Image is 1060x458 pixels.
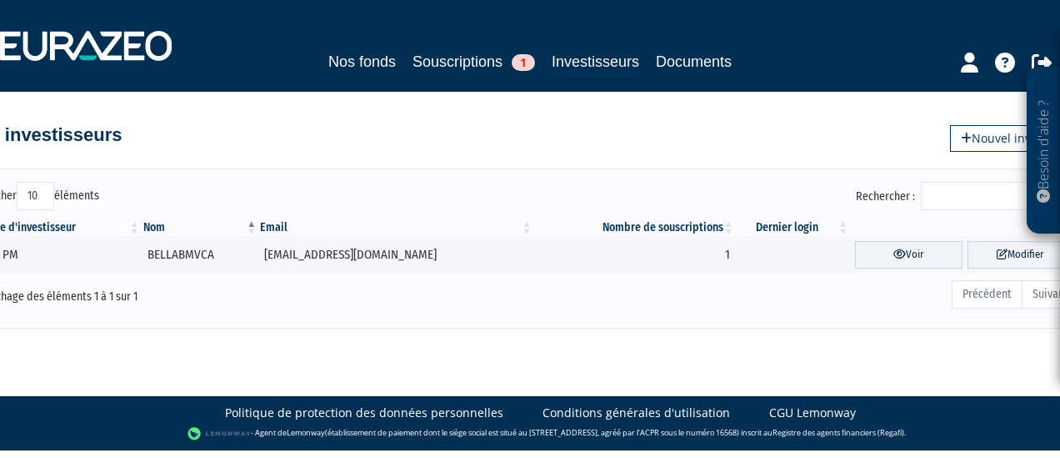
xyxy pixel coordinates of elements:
[855,241,962,269] a: Voir
[412,50,535,73] a: Souscriptions1
[142,219,258,236] th: Nom : activer pour trier la colonne par ordre d&eacute;croissant
[17,182,54,210] select: Afficheréléments
[533,236,735,274] td: 1
[1034,76,1053,226] p: Besoin d'aide ?
[772,427,904,438] a: Registre des agents financiers (Regafi)
[225,405,503,421] a: Politique de protection des données personnelles
[328,50,396,73] a: Nos fonds
[287,427,325,438] a: Lemonway
[258,236,533,274] td: [EMAIL_ADDRESS][DOMAIN_NAME]
[258,219,533,236] th: Email : activer pour trier la colonne par ordre croissant
[656,50,732,73] a: Documents
[736,219,850,236] th: Dernier login : activer pour trier la colonne par ordre croissant
[17,425,1043,442] div: - Agent de (établissement de paiement dont le siège social est situé au [STREET_ADDRESS], agréé p...
[552,50,639,76] a: Investisseurs
[187,425,252,442] img: logo-lemonway.png
[512,54,535,71] span: 1
[769,405,856,421] a: CGU Lemonway
[533,219,735,236] th: Nombre de souscriptions : activer pour trier la colonne par ordre croissant
[142,236,258,274] td: BELLABMVCA
[542,405,730,421] a: Conditions générales d'utilisation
